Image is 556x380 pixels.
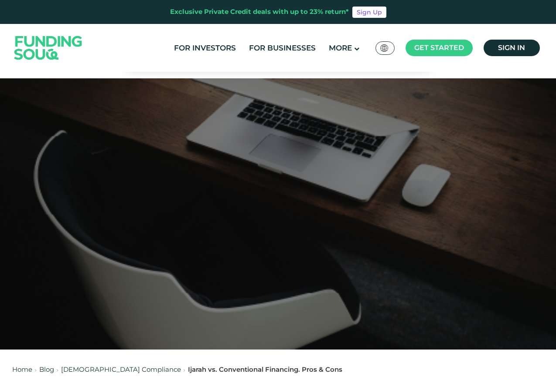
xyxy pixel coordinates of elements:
[484,40,540,56] a: Sign in
[39,365,54,373] a: Blog
[12,365,32,373] a: Home
[61,365,181,373] a: [DEMOGRAPHIC_DATA] Compliance
[352,7,386,18] a: Sign Up
[498,44,525,52] span: Sign in
[380,44,388,52] img: SA Flag
[172,41,238,55] a: For Investors
[170,7,349,17] div: Exclusive Private Credit deals with up to 23% return*
[329,44,352,52] span: More
[247,41,318,55] a: For Businesses
[414,44,464,52] span: Get started
[6,26,91,70] img: Logo
[188,365,342,375] div: Ijarah vs. Conventional Financing. Pros & Cons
